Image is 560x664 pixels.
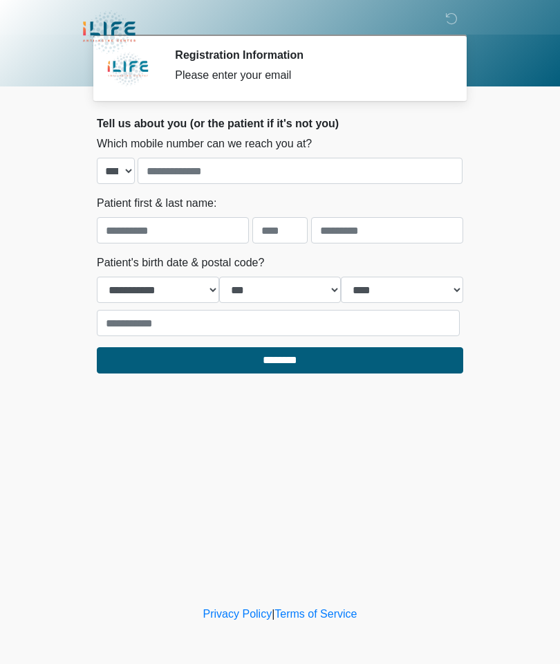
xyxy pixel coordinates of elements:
[274,608,357,620] a: Terms of Service
[97,195,216,212] label: Patient first & last name:
[175,67,442,84] div: Please enter your email
[97,136,312,152] label: Which mobile number can we reach you at?
[97,117,463,130] h2: Tell us about you (or the patient if it's not you)
[97,255,264,271] label: Patient's birth date & postal code?
[83,10,136,54] img: iLIFE Anti-Aging Center Logo
[272,608,274,620] a: |
[203,608,272,620] a: Privacy Policy
[107,48,149,90] img: Agent Avatar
